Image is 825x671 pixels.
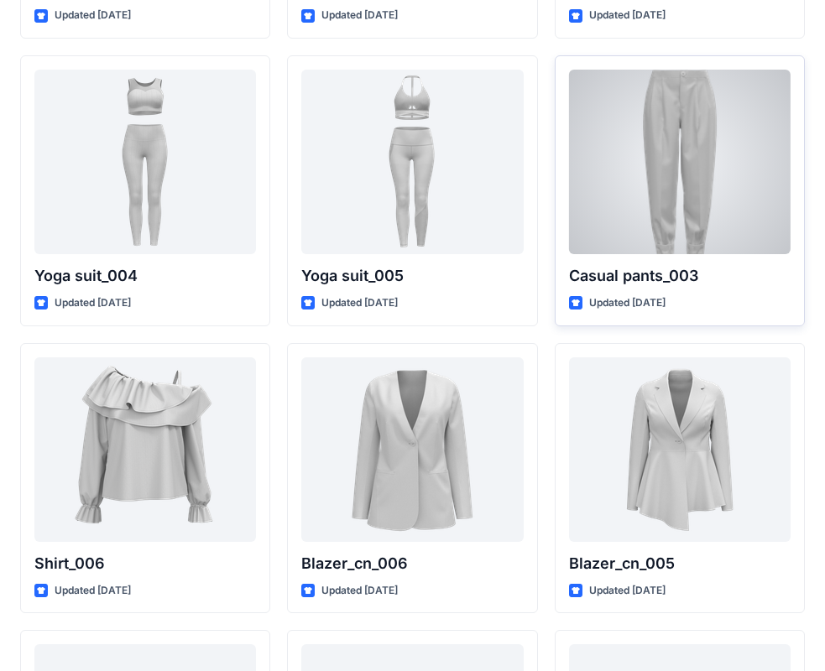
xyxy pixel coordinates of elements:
a: Blazer_cn_006 [301,357,523,542]
p: Updated [DATE] [55,7,131,24]
p: Updated [DATE] [55,294,131,312]
a: Yoga suit_005 [301,70,523,254]
p: Updated [DATE] [321,582,398,600]
a: Shirt_006 [34,357,256,542]
p: Blazer_cn_006 [301,552,523,575]
p: Updated [DATE] [321,294,398,312]
p: Casual pants_003 [569,264,791,288]
p: Yoga suit_004 [34,264,256,288]
p: Updated [DATE] [55,582,131,600]
a: Blazer_cn_005 [569,357,791,542]
p: Yoga suit_005 [301,264,523,288]
p: Shirt_006 [34,552,256,575]
p: Updated [DATE] [589,7,666,24]
p: Updated [DATE] [321,7,398,24]
p: Blazer_cn_005 [569,552,791,575]
p: Updated [DATE] [589,294,666,312]
a: Yoga suit_004 [34,70,256,254]
p: Updated [DATE] [589,582,666,600]
a: Casual pants_003 [569,70,791,254]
